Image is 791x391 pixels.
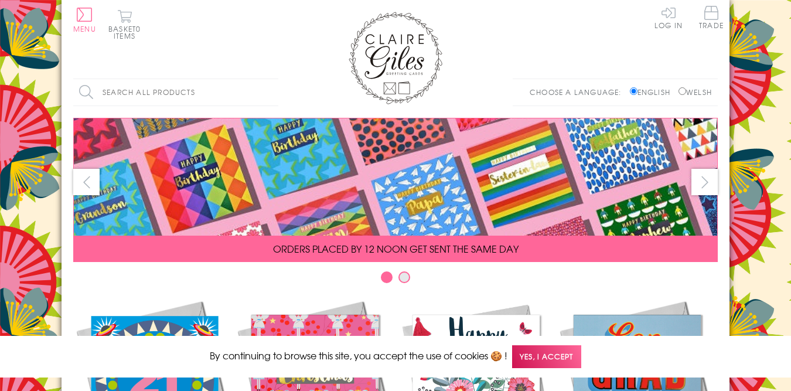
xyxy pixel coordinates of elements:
[699,6,724,31] a: Trade
[679,87,686,95] input: Welsh
[73,79,278,106] input: Search all products
[381,271,393,283] button: Carousel Page 1 (Current Slide)
[108,9,141,39] button: Basket0 items
[398,271,410,283] button: Carousel Page 2
[654,6,683,29] a: Log In
[73,23,96,34] span: Menu
[512,345,581,368] span: Yes, I accept
[267,79,278,106] input: Search
[691,169,718,195] button: next
[530,87,628,97] p: Choose a language:
[73,8,96,32] button: Menu
[630,87,676,97] label: English
[73,169,100,195] button: prev
[114,23,141,41] span: 0 items
[679,87,712,97] label: Welsh
[349,12,442,104] img: Claire Giles Greetings Cards
[273,242,519,256] span: ORDERS PLACED BY 12 NOON GET SENT THE SAME DAY
[630,87,637,95] input: English
[699,6,724,29] span: Trade
[73,271,718,289] div: Carousel Pagination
